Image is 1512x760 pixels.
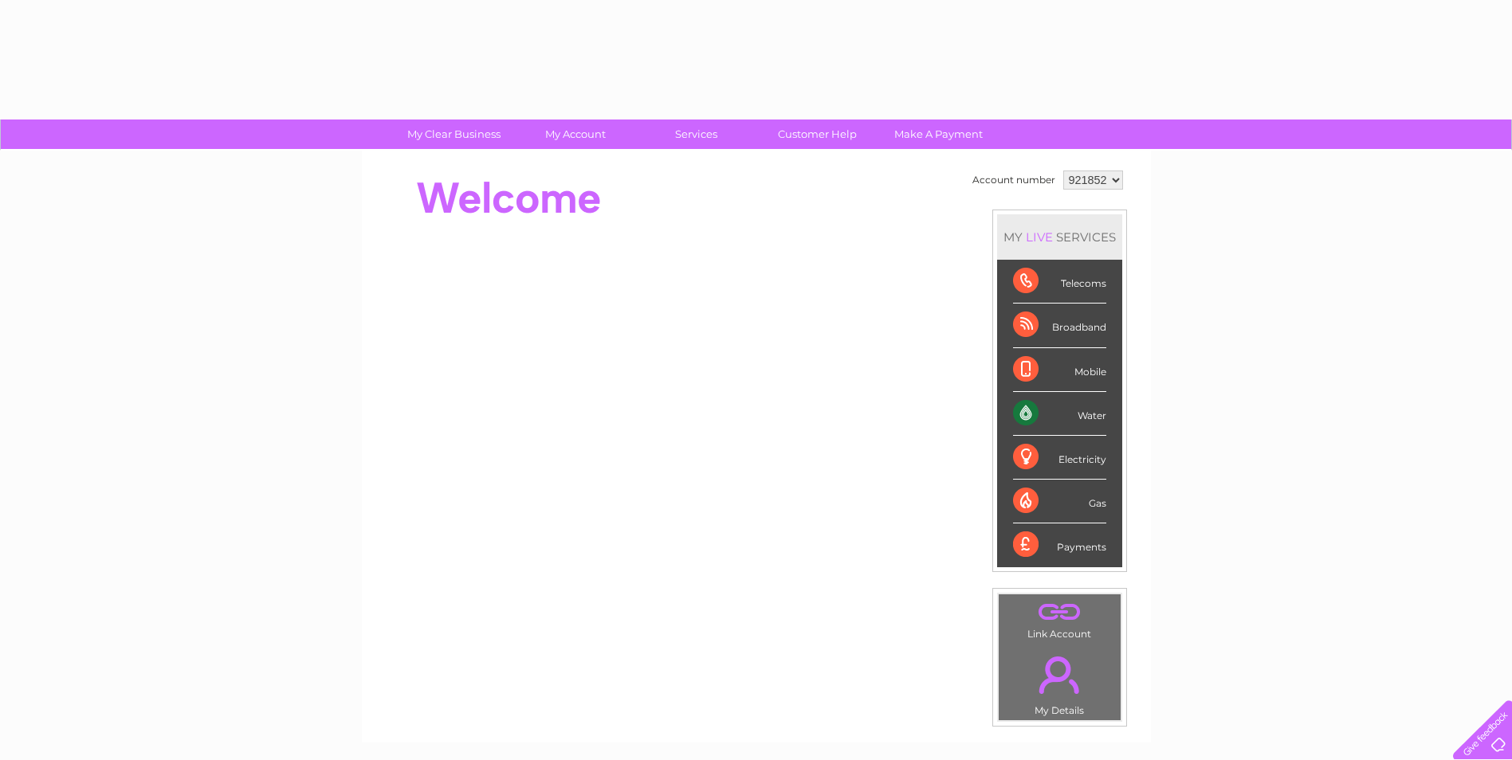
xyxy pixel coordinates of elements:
a: . [1003,598,1117,626]
div: LIVE [1023,229,1056,245]
a: My Account [509,119,641,149]
td: Link Account [998,594,1121,644]
div: MY SERVICES [997,214,1122,260]
a: Services [630,119,762,149]
div: Gas [1013,480,1106,523]
td: Account number [968,166,1059,194]
a: Make A Payment [873,119,1004,149]
div: Payments [1013,523,1106,566]
td: My Details [998,643,1121,721]
div: Mobile [1013,348,1106,392]
div: Telecoms [1013,260,1106,304]
a: . [1003,647,1117,703]
a: Customer Help [752,119,883,149]
div: Electricity [1013,436,1106,480]
div: Broadband [1013,304,1106,347]
div: Water [1013,392,1106,436]
a: My Clear Business [388,119,520,149]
